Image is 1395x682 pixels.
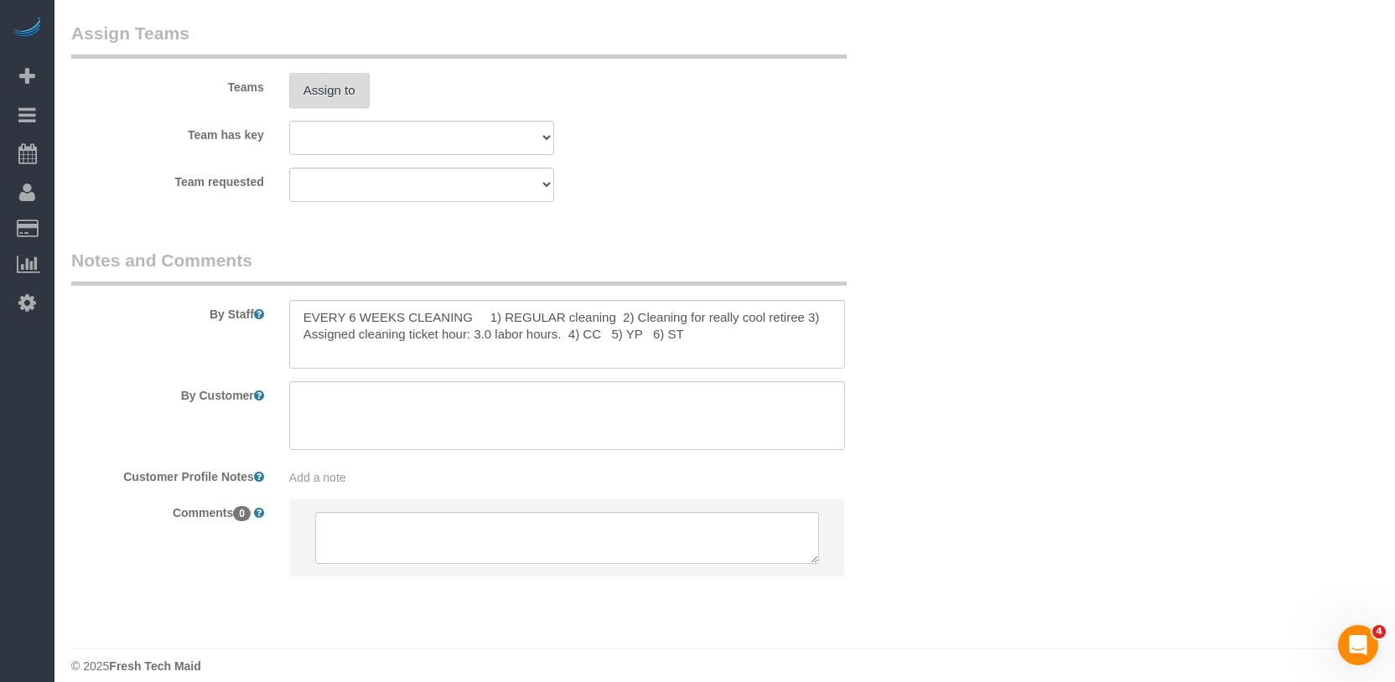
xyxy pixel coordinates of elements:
span: Add a note [289,471,346,484]
label: Teams [59,73,277,96]
div: © 2025 [71,658,1378,674]
iframe: Intercom live chat [1338,625,1378,665]
button: Assign to [289,73,370,108]
label: Team has key [59,121,277,143]
span: 0 [233,506,251,521]
span: 4 [1372,625,1386,638]
label: By Staff [59,300,277,323]
strong: Fresh Tech Maid [109,659,200,673]
label: Customer Profile Notes [59,462,277,485]
label: By Customer [59,381,277,404]
legend: Assign Teams [71,21,847,59]
img: Automaid Logo [10,17,44,40]
legend: Notes and Comments [71,248,847,286]
label: Comments [59,499,277,521]
label: Team requested [59,168,277,190]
